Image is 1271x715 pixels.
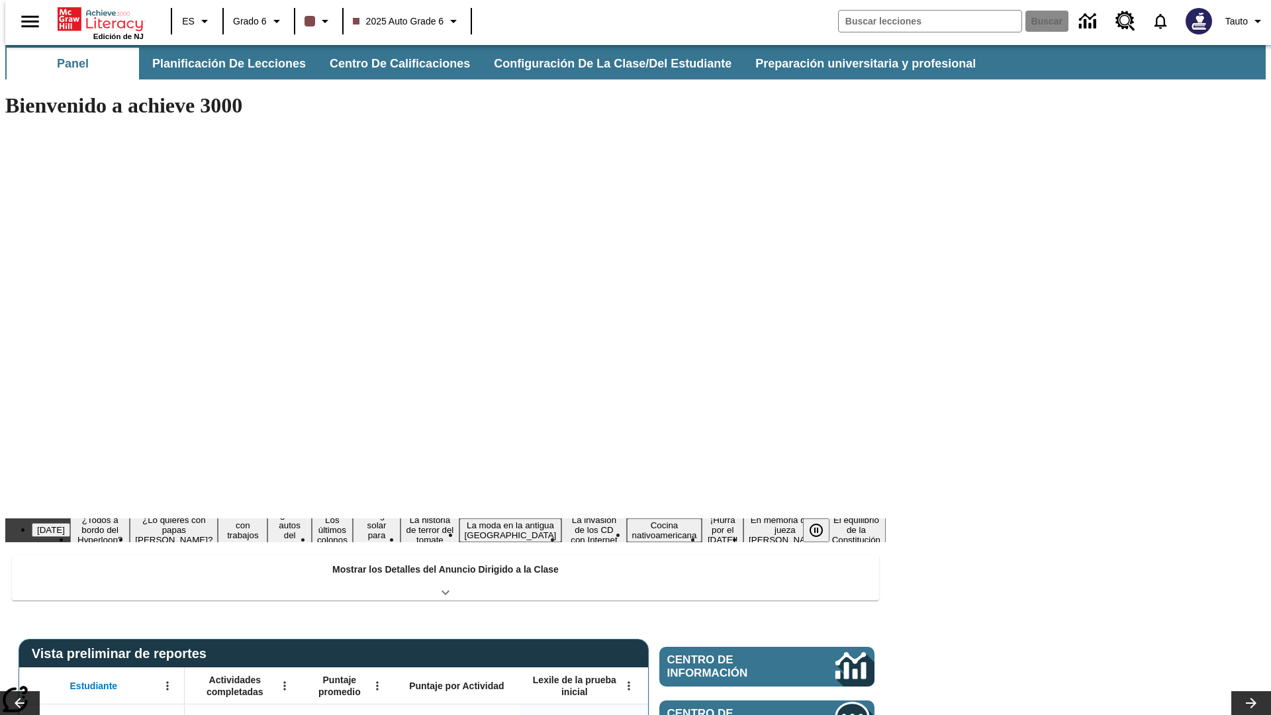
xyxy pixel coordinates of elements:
button: Diapositiva 13 En memoria de la jueza O'Connor [743,513,827,547]
div: Pausar [803,518,843,542]
span: Actividades completadas [191,674,279,698]
button: Abrir el menú lateral [11,2,50,41]
span: 2025 Auto Grade 6 [353,15,444,28]
button: Abrir menú [619,676,639,696]
button: Configuración de la clase/del estudiante [483,48,742,79]
button: Carrusel de lecciones, seguir [1231,691,1271,715]
button: El color de la clase es café oscuro. Cambiar el color de la clase. [299,9,338,33]
button: Diapositiva 6 Los últimos colonos [312,513,353,547]
span: Puntaje por Actividad [409,680,504,692]
span: Grado 6 [233,15,267,28]
button: Diapositiva 3 ¿Lo quieres con papas fritas? [130,513,218,547]
span: Estudiante [70,680,118,692]
button: Diapositiva 12 ¡Hurra por el Día de la Constitución! [702,513,743,547]
a: Centro de información [659,647,874,687]
span: ES [182,15,195,28]
span: Tauto [1225,15,1248,28]
div: Mostrar los Detalles del Anuncio Dirigido a la Clase [12,555,879,600]
button: Planificación de lecciones [142,48,316,79]
button: Clase: 2025 Auto Grade 6, Selecciona una clase [348,9,467,33]
button: Grado: Grado 6, Elige un grado [228,9,290,33]
div: Subbarra de navegación [5,45,1266,79]
div: Portada [58,5,144,40]
span: Vista preliminar de reportes [32,646,213,661]
a: Centro de recursos, Se abrirá en una pestaña nueva. [1107,3,1143,39]
img: Avatar [1186,8,1212,34]
button: Perfil/Configuración [1220,9,1271,33]
button: Escoja un nuevo avatar [1178,4,1220,38]
span: Puntaje promedio [308,674,371,698]
button: Diapositiva 7 Energía solar para todos [353,508,400,552]
span: Centro de información [667,653,791,680]
span: Edición de NJ [93,32,144,40]
button: Diapositiva 4 Niños con trabajos sucios [218,508,267,552]
button: Diapositiva 8 La historia de terror del tomate [400,513,459,547]
button: Panel [7,48,139,79]
button: Lenguaje: ES, Selecciona un idioma [176,9,218,33]
button: Centro de calificaciones [319,48,481,79]
a: Centro de información [1071,3,1107,40]
h1: Bienvenido a achieve 3000 [5,93,886,118]
a: Portada [58,6,144,32]
button: Abrir menú [367,676,387,696]
button: Diapositiva 10 La invasión de los CD con Internet [561,513,626,547]
button: Diapositiva 2 ¿Todos a bordo del Hyperloop? [70,513,130,547]
button: Pausar [803,518,829,542]
p: Mostrar los Detalles del Anuncio Dirigido a la Clase [332,563,559,577]
button: Abrir menú [275,676,295,696]
input: Buscar campo [839,11,1021,32]
a: Notificaciones [1143,4,1178,38]
button: Diapositiva 1 Día del Trabajo [32,523,70,537]
button: Diapositiva 14 El equilibrio de la Constitución [827,513,886,547]
div: Subbarra de navegación [5,48,988,79]
button: Diapositiva 11 Cocina nativoamericana [627,518,702,542]
button: Abrir menú [158,676,177,696]
button: Diapositiva 9 La moda en la antigua Roma [459,518,562,542]
span: Lexile de la prueba inicial [526,674,623,698]
button: Diapositiva 5 ¿Los autos del futuro? [267,508,311,552]
button: Preparación universitaria y profesional [745,48,986,79]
